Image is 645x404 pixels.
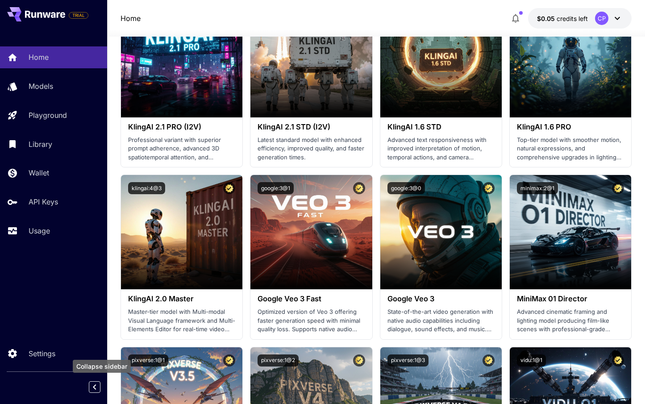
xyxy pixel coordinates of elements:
[128,136,235,162] p: Professional variant with superior prompt adherence, advanced 3D spatiotemporal attention, and ci...
[528,8,632,29] button: $0.05CP
[387,182,425,194] button: google:3@0
[537,15,557,22] span: $0.05
[380,175,502,289] img: alt
[121,13,141,24] nav: breadcrumb
[517,182,558,194] button: minimax:2@1
[29,81,53,92] p: Models
[258,123,365,131] h3: KlingAI 2.1 STD (I2V)
[89,381,100,393] button: Collapse sidebar
[29,225,50,236] p: Usage
[258,295,365,303] h3: Google Veo 3 Fast
[387,308,495,334] p: State-of-the-art video generation with native audio capabilities including dialogue, sound effect...
[258,354,299,367] button: pixverse:1@2
[612,354,624,367] button: Certified Model – Vetted for best performance and includes a commercial license.
[387,136,495,162] p: Advanced text responsiveness with improved interpretation of motion, temporal actions, and camera...
[29,167,49,178] p: Wallet
[517,354,546,367] button: vidu:1@1
[258,182,294,194] button: google:3@1
[510,175,631,289] img: alt
[595,12,608,25] div: CP
[483,354,495,367] button: Certified Model – Vetted for best performance and includes a commercial license.
[353,182,365,194] button: Certified Model – Vetted for best performance and includes a commercial license.
[29,52,49,62] p: Home
[121,175,242,289] img: alt
[128,182,165,194] button: klingai:4@3
[121,13,141,24] a: Home
[537,14,588,23] div: $0.05
[258,308,365,334] p: Optimized version of Veo 3 offering faster generation speed with minimal quality loss. Supports n...
[250,3,372,117] img: alt
[612,182,624,194] button: Certified Model – Vetted for best performance and includes a commercial license.
[483,182,495,194] button: Certified Model – Vetted for best performance and includes a commercial license.
[223,354,235,367] button: Certified Model – Vetted for best performance and includes a commercial license.
[517,295,624,303] h3: MiniMax 01 Director
[29,110,67,121] p: Playground
[29,139,52,150] p: Library
[353,354,365,367] button: Certified Model – Vetted for best performance and includes a commercial license.
[223,182,235,194] button: Certified Model – Vetted for best performance and includes a commercial license.
[250,175,372,289] img: alt
[69,12,88,19] span: TRIAL
[387,123,495,131] h3: KlingAI 1.6 STD
[128,354,168,367] button: pixverse:1@1
[73,360,131,373] div: Collapse sidebar
[258,136,365,162] p: Latest standard model with enhanced efficiency, improved quality, and faster generation times.
[121,3,242,117] img: alt
[96,379,107,395] div: Collapse sidebar
[128,295,235,303] h3: KlingAI 2.0 Master
[387,354,429,367] button: pixverse:1@3
[517,136,624,162] p: Top-tier model with smoother motion, natural expressions, and comprehensive upgrades in lighting ...
[29,348,55,359] p: Settings
[517,308,624,334] p: Advanced cinematic framing and lighting model producing film-like scenes with professional-grade ...
[387,295,495,303] h3: Google Veo 3
[380,3,502,117] img: alt
[557,15,588,22] span: credits left
[510,3,631,117] img: alt
[29,196,58,207] p: API Keys
[517,123,624,131] h3: KlingAI 1.6 PRO
[69,10,88,21] span: Add your payment card to enable full platform functionality.
[128,123,235,131] h3: KlingAI 2.1 PRO (I2V)
[128,308,235,334] p: Master-tier model with Multi-modal Visual Language framework and Multi-Elements Editor for real-t...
